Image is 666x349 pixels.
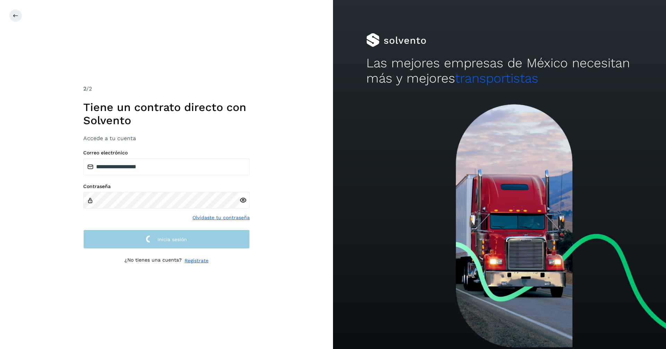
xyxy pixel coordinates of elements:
[455,71,538,86] span: transportistas
[83,230,250,249] button: Inicia sesión
[83,135,250,142] h3: Accede a tu cuenta
[83,184,250,189] label: Contraseña
[83,85,86,92] span: 2
[83,150,250,156] label: Correo electrónico
[83,101,250,127] h1: Tiene un contrato directo con Solvento
[185,257,208,264] a: Regístrate
[125,257,182,264] p: ¿No tienes una cuenta?
[157,237,187,242] span: Inicia sesión
[193,214,250,221] a: Olvidaste tu contraseña
[366,56,633,86] h2: Las mejores empresas de México necesitan más y mejores
[83,85,250,93] div: /2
